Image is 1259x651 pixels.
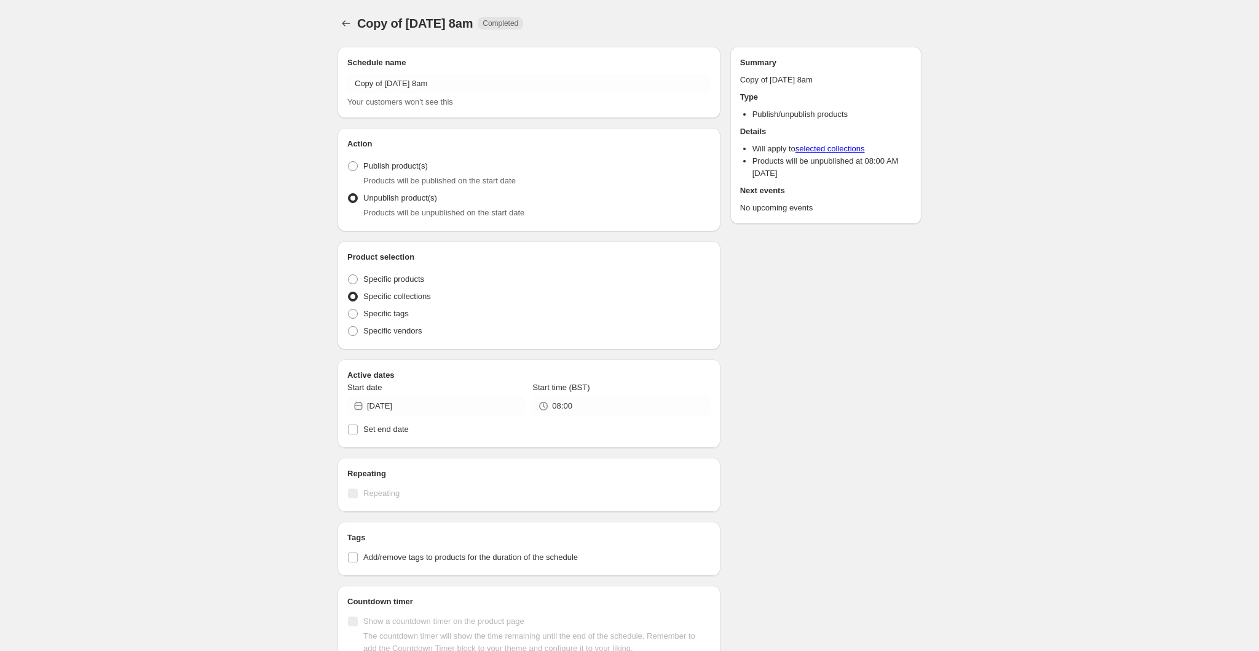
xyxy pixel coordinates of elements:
span: Unpublish product(s) [363,193,437,202]
h2: Repeating [347,468,711,480]
a: selected collections [795,144,865,153]
span: Completed [483,18,518,28]
span: Add/remove tags to products for the duration of the schedule [363,553,578,562]
h2: Action [347,138,711,150]
span: Specific tags [363,309,409,318]
h2: Tags [347,532,711,544]
h2: Product selection [347,251,711,263]
span: Show a countdown timer on the product page [363,617,524,626]
span: Copy of [DATE] 8am [357,17,473,30]
span: Specific collections [363,292,431,301]
h2: Active dates [347,369,711,381]
h2: Type [740,91,912,103]
span: Specific vendors [363,326,422,335]
span: Set end date [363,425,409,434]
button: Schedules [337,15,355,32]
span: Start time (BST) [532,383,590,392]
li: Will apply to [752,143,912,155]
li: Publish/unpublish products [752,108,912,121]
p: No upcoming events [740,202,912,214]
span: Repeating [363,489,400,498]
span: Start date [347,383,382,392]
h2: Schedule name [347,57,711,69]
span: Your customers won't see this [347,97,453,106]
h2: Countdown timer [347,596,711,608]
li: Products will be unpublished at 08:00 AM [DATE] [752,155,912,180]
span: Products will be published on the start date [363,176,516,185]
span: Specific products [363,274,424,284]
h2: Summary [740,57,912,69]
p: Copy of [DATE] 8am [740,74,912,86]
span: Products will be unpublished on the start date [363,208,524,217]
span: Publish product(s) [363,161,428,170]
h2: Next events [740,185,912,197]
h2: Details [740,126,912,138]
